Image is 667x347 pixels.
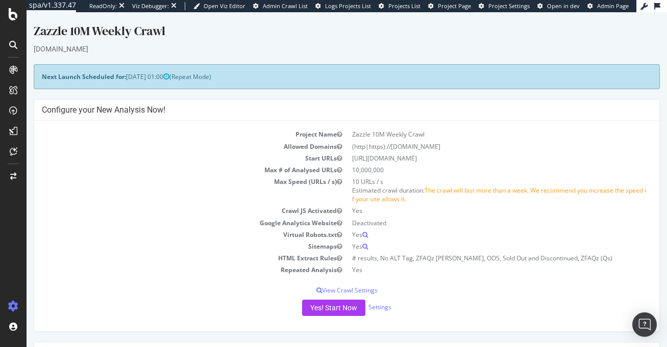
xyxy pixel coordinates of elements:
[320,193,626,204] td: Yes
[15,217,320,228] td: Virtual Robots.txt
[15,164,320,193] td: Max Speed (URLs / s)
[537,2,580,10] a: Open in dev
[379,2,421,10] a: Projects List
[320,240,626,252] td: # results, No ALT Tag, ZFAQz [PERSON_NAME], OOS, Sold Out and Discontinued, ZFAQz (Qs)
[547,2,580,10] span: Open in dev
[320,228,626,240] td: Yes
[15,252,320,263] td: Repeated Analysis
[320,217,626,228] td: Yes
[438,2,471,10] span: Project Page
[325,2,371,10] span: Logs Projects List
[15,128,320,140] td: Allowed Domains
[15,205,320,217] td: Google Analytics Website
[320,164,626,193] td: 10 URLs / s Estimated crawl duration:
[320,128,626,140] td: (http|https)://[DOMAIN_NAME]
[320,205,626,217] td: Deactivated
[15,93,625,103] h4: Configure your New Analysis Now!
[15,60,100,69] strong: Next Launch Scheduled for:
[320,116,626,128] td: Zazzle 10M Weekly Crawl
[320,140,626,152] td: [URL][DOMAIN_NAME]
[479,2,530,10] a: Project Settings
[132,2,169,10] div: Viz Debugger:
[7,32,633,42] div: [DOMAIN_NAME]
[388,2,421,10] span: Projects List
[15,193,320,204] td: Crawl JS Activated
[204,2,245,10] span: Open Viz Editor
[15,116,320,128] td: Project Name
[89,2,117,10] div: ReadOnly:
[15,240,320,252] td: HTML Extract Rules
[587,2,629,10] a: Admin Page
[326,174,620,191] span: The crawl will last more than a week. We recommend you increase the speed if your site allows it.
[488,2,530,10] span: Project Settings
[320,252,626,263] td: Yes
[7,10,633,32] div: Zazzle 10M Weekly Crawl
[428,2,471,10] a: Project Page
[100,60,143,69] span: [DATE] 01:00
[263,2,308,10] span: Admin Crawl List
[15,140,320,152] td: Start URLs
[315,2,371,10] a: Logs Projects List
[632,312,657,337] div: Open Intercom Messenger
[342,291,365,300] a: Settings
[15,274,625,282] p: View Crawl Settings
[15,152,320,164] td: Max # of Analysed URLs
[253,2,308,10] a: Admin Crawl List
[193,2,245,10] a: Open Viz Editor
[597,2,629,10] span: Admin Page
[15,228,320,240] td: Sitemaps
[7,52,633,77] div: (Repeat Mode)
[276,287,339,304] button: Yes! Start Now
[320,152,626,164] td: 10,000,000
